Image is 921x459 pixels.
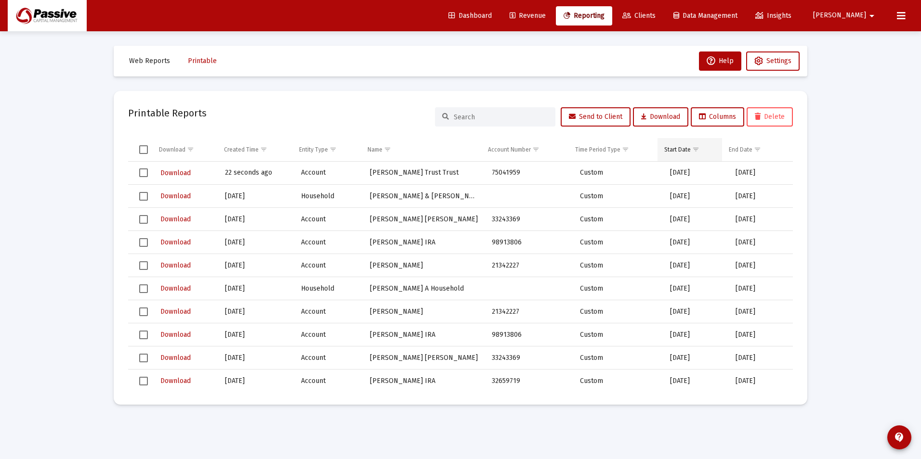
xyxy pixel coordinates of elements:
td: [DATE] [218,370,294,393]
span: Download [160,192,191,200]
span: Settings [766,57,791,65]
div: Name [368,146,382,153]
span: Download [160,169,191,177]
td: Column Download [152,138,217,161]
button: Web Reports [121,51,178,71]
span: Download [160,307,191,316]
td: Account [294,323,363,346]
div: Select row [139,238,148,247]
span: Help [707,57,734,65]
div: Select row [139,307,148,316]
td: 21342227 [485,254,573,277]
td: [DATE] [729,185,793,208]
div: Select row [139,284,148,293]
td: Account [294,254,363,277]
span: Columns [699,113,736,121]
td: 75041959 [485,162,573,185]
td: Column Entity Type [292,138,361,161]
div: Select row [139,377,148,385]
td: Custom [573,254,663,277]
td: [DATE] [663,254,729,277]
td: Custom [573,277,663,300]
span: Download [160,377,191,385]
td: [PERSON_NAME] Trust Trust [363,162,485,185]
td: [DATE] [218,208,294,231]
button: Download [159,374,192,388]
a: Reporting [556,6,612,25]
div: Account Number [488,146,531,153]
span: Insights [755,12,791,20]
span: Data Management [673,12,737,20]
span: Revenue [510,12,546,20]
td: [DATE] [663,208,729,231]
div: Created Time [224,146,259,153]
td: [DATE] [729,231,793,254]
td: [PERSON_NAME] A Household [363,277,485,300]
td: [PERSON_NAME] [PERSON_NAME] [363,346,485,370]
td: [DATE] [729,346,793,370]
td: [DATE] [729,254,793,277]
td: [DATE] [663,300,729,323]
a: Dashboard [441,6,500,25]
td: Account [294,370,363,393]
td: 33243369 [485,208,573,231]
span: [PERSON_NAME] [813,12,866,20]
button: Download [159,258,192,272]
span: Show filter options for column 'Account Number' [532,146,539,153]
td: [PERSON_NAME] [363,254,485,277]
button: Download [159,281,192,295]
div: Data grid [128,138,793,390]
td: Column Start Date [658,138,723,161]
td: [DATE] [218,277,294,300]
button: Download [159,212,192,226]
span: Dashboard [448,12,492,20]
td: 21342227 [485,300,573,323]
span: Show filter options for column 'Download' [187,146,194,153]
td: [DATE] [663,370,729,393]
button: Send to Client [561,107,631,127]
td: Household [294,185,363,208]
button: Download [159,166,192,180]
td: Custom [573,185,663,208]
td: [PERSON_NAME] [363,300,485,323]
button: Settings [746,51,800,71]
a: Insights [748,6,799,25]
div: Select row [139,354,148,362]
td: 22 seconds ago [218,162,294,185]
input: Search [454,113,548,121]
td: Custom [573,370,663,393]
div: Select all [139,145,148,154]
td: Account [294,300,363,323]
td: Custom [573,208,663,231]
td: [PERSON_NAME] IRA [363,370,485,393]
td: [PERSON_NAME] IRA [363,231,485,254]
td: [DATE] [729,370,793,393]
div: Select row [139,215,148,224]
td: [DATE] [663,162,729,185]
div: Time Period Type [575,146,620,153]
span: Send to Client [569,113,622,121]
td: Custom [573,346,663,370]
td: [DATE] [218,323,294,346]
td: [DATE] [218,254,294,277]
td: 33243369 [485,346,573,370]
a: Revenue [502,6,553,25]
span: Printable [188,57,217,65]
td: [DATE] [729,300,793,323]
span: Delete [755,113,785,121]
div: Select row [139,192,148,201]
span: Download [160,354,191,362]
div: Entity Type [299,146,328,153]
button: Printable [180,51,224,71]
td: 98913806 [485,231,573,254]
span: Clients [622,12,656,20]
span: Download [160,261,191,269]
mat-icon: arrow_drop_down [866,6,878,25]
td: 32659719 [485,370,573,393]
td: [DATE] [729,208,793,231]
td: Account [294,346,363,370]
td: Column End Date [722,138,786,161]
span: Download [160,238,191,246]
button: Download [159,305,192,319]
button: Download [633,107,688,127]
